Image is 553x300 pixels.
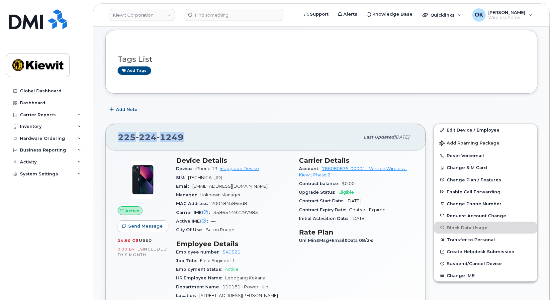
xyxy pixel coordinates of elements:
[372,11,413,18] span: Knowledge Base
[118,247,143,251] span: 0.00 Bytes
[299,238,376,243] span: Unl Min&Msg+Email&Data 08/24
[128,223,163,229] span: Send Message
[199,293,278,298] span: [STREET_ADDRESS][PERSON_NAME]
[434,150,537,161] button: Reset Voicemail
[139,238,152,243] span: used
[109,9,175,21] a: Kiewit Corporation
[176,267,225,272] span: Employment Status
[176,156,291,164] h3: Device Details
[176,258,200,263] span: Job Title
[118,55,525,63] h3: Tags List
[176,240,291,248] h3: Employee Details
[225,275,265,280] span: Lebogang Kekana
[524,271,548,295] iframe: Messenger Launcher
[333,8,362,21] a: Alerts
[195,166,218,171] span: iPhone 13
[394,135,409,140] span: [DATE]
[434,186,537,198] button: Enable Call Forwarding
[176,166,195,171] span: Device
[299,156,414,164] h3: Carrier Details
[299,216,351,221] span: Initial Activation Date
[116,106,138,113] span: Add Note
[299,198,346,203] span: Contract Start Date
[447,261,502,266] span: Suspend/Cancel Device
[223,284,268,289] span: 110181 - Power Hub
[349,207,386,212] span: Contract Expired
[118,220,168,232] button: Send Message
[176,219,211,224] span: Active IMEI
[434,234,537,246] button: Transfer to Personal
[299,166,322,171] span: Account
[338,190,354,195] span: Eligible
[488,15,525,20] span: Wireless Admin
[299,166,407,177] a: 786080835-00001 - Verizon Wireless - Kiewit Phase 2
[211,201,247,206] span: 200484b86ed8
[225,267,238,272] span: Active
[430,12,455,18] span: Quicklinks
[118,132,184,142] span: 225
[342,181,355,186] span: $0.00
[176,210,213,215] span: Carrier IMEI
[220,166,259,171] a: + Upgrade Device
[299,190,338,195] span: Upgrade Status
[176,201,211,206] span: MAC Address
[123,160,163,200] img: image20231002-3703462-1ig824h.jpeg
[105,104,143,116] button: Add Note
[176,227,206,232] span: City Of Use
[200,192,241,197] span: Unknown Manager
[343,11,357,18] span: Alerts
[176,250,223,254] span: Employee number
[176,284,223,289] span: Department Name
[351,216,366,221] span: [DATE]
[310,11,328,18] span: Support
[176,293,199,298] span: Location
[157,132,184,142] span: 1249
[434,269,537,281] button: Change IMEI
[434,161,537,173] button: Change SIM Card
[188,175,222,180] span: [TECHNICAL_ID]
[125,208,139,214] span: Active
[434,246,537,257] a: Create Helpdesk Submission
[488,10,525,15] span: [PERSON_NAME]
[434,124,537,136] a: Edit Device / Employee
[434,222,537,234] button: Block Data Usage
[434,257,537,269] button: Suspend/Cancel Device
[184,9,284,21] input: Find something...
[223,250,240,254] a: 540521
[362,8,417,21] a: Knowledge Base
[211,219,216,224] span: —
[299,228,414,236] h3: Rate Plan
[447,177,501,182] span: Change Plan / Features
[434,210,537,222] button: Request Account Change
[118,66,151,75] a: Add tags
[118,238,139,243] span: 24.90 GB
[176,184,192,189] span: Email
[300,8,333,21] a: Support
[206,227,234,232] span: Baton Rouge
[434,198,537,210] button: Change Phone Number
[192,184,268,189] span: [EMAIL_ADDRESS][DOMAIN_NAME]
[447,189,501,194] span: Enable Call Forwarding
[200,258,235,263] span: Field Engineer 1
[434,136,537,150] button: Add Roaming Package
[418,8,466,22] div: Quicklinks
[299,181,342,186] span: Contract balance
[213,210,258,215] span: 358654492297983
[434,174,537,186] button: Change Plan / Features
[346,198,361,203] span: [DATE]
[176,275,225,280] span: HR Employee Name
[299,207,349,212] span: Contract Expiry Date
[439,141,500,147] span: Add Roaming Package
[475,11,483,19] span: OK
[364,135,394,140] span: Last updated
[468,8,537,22] div: Olivia Keller
[176,175,188,180] span: SIM
[176,192,200,197] span: Manager
[136,132,157,142] span: 224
